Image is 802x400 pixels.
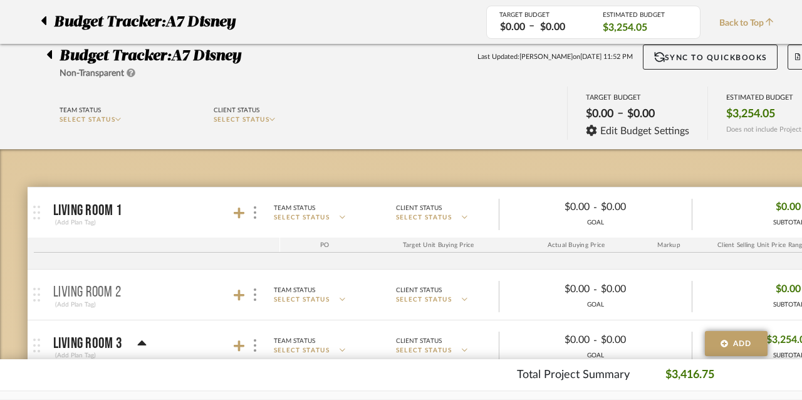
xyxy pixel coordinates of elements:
img: 3dots-v.svg [254,339,256,352]
span: - [593,200,597,215]
span: - [593,282,597,297]
img: grip.svg [33,288,40,302]
span: [PERSON_NAME] [519,52,573,63]
div: TARGET BUDGET [499,11,584,19]
span: $0.00 [776,197,801,217]
img: grip.svg [33,339,40,352]
div: GOAL [499,300,692,310]
span: – [617,107,623,125]
div: (Add Plan Tag) [53,299,98,310]
span: – [529,19,534,34]
span: on [573,52,580,63]
p: Living Room 2 [53,285,122,300]
p: Living Room 3 [53,336,122,351]
div: GOAL [499,351,692,361]
div: ESTIMATED BUDGET [603,11,687,19]
span: Last Updated: [477,52,519,63]
div: Markup [645,238,693,253]
div: PO [280,238,370,253]
span: $3,254.05 [726,107,775,121]
div: (Add Plan Tag) [53,217,98,228]
span: Edit Budget Settings [600,125,689,137]
div: $0.00 [509,197,593,217]
div: Team Status [274,203,315,214]
div: Client Status [396,285,442,296]
img: 3dots-v.svg [254,288,256,301]
span: SELECT STATUS [274,295,330,305]
span: Non-Transparent [60,69,124,78]
span: Budget Tracker: [54,11,165,33]
div: $0.00 [509,280,593,299]
span: $0.00 [776,280,801,299]
div: Client Status [214,105,259,116]
span: SELECT STATUS [274,346,330,355]
div: $0.00 [536,20,569,34]
span: $3,254.05 [603,21,647,34]
div: $0.00 [597,280,681,299]
span: SELECT STATUS [214,117,270,123]
span: Add [733,338,752,349]
p: A7 Disney [165,11,242,33]
p: Total Project Summary [517,367,630,384]
div: $0.00 [623,103,659,125]
div: Team Status [274,335,315,347]
img: 3dots-v.svg [254,206,256,219]
span: SELECT STATUS [60,117,116,123]
img: grip.svg [33,206,40,219]
div: Target Unit Buying Price [370,238,508,253]
span: [DATE] 11:52 PM [580,52,633,63]
span: SELECT STATUS [396,213,452,223]
div: GOAL [499,218,692,228]
span: - [593,333,597,348]
p: Living Room 1 [53,203,122,218]
span: Budget Tracker: [60,48,171,63]
button: Add [705,331,768,356]
div: $0.00 [597,330,681,350]
span: SELECT STATUS [396,295,452,305]
div: $0.00 [509,330,593,350]
span: A7 Disney [171,48,241,63]
button: Sync to QuickBooks [643,45,778,70]
p: $3,416.75 [665,367,714,384]
div: (Add Plan Tag) [53,350,98,361]
span: Back to Top [719,17,780,30]
div: TARGET BUDGET [586,93,689,102]
span: SELECT STATUS [396,346,452,355]
div: Client Status [396,335,442,347]
div: Actual Buying Price [508,238,645,253]
div: Team Status [274,285,315,296]
div: $0.00 [597,197,681,217]
div: $0.00 [582,103,617,125]
div: $0.00 [496,20,529,34]
div: Client Status [396,203,442,214]
div: Team Status [60,105,101,116]
span: SELECT STATUS [274,213,330,223]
